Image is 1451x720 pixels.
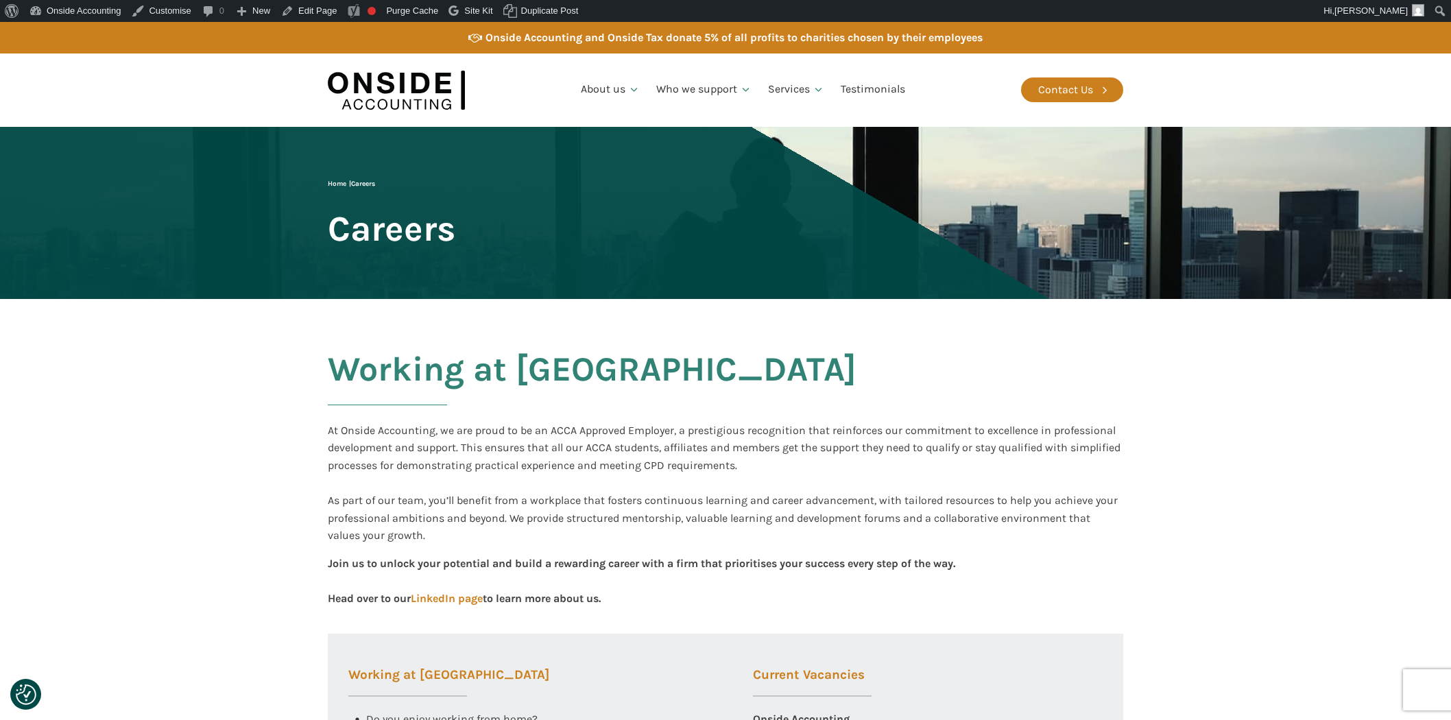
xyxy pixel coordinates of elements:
[328,180,346,188] a: Home
[328,555,955,606] div: Join us to unlock your potential and build a rewarding career with a firm that prioritises your s...
[411,592,483,605] a: LinkedIn page
[573,67,648,113] a: About us
[328,180,375,188] span: |
[832,67,913,113] a: Testimonials
[16,684,36,705] img: Revisit consent button
[760,67,832,113] a: Services
[464,5,492,16] span: Site Kit
[328,350,856,422] h2: Working at [GEOGRAPHIC_DATA]
[753,669,872,697] h3: Current Vacancies
[485,29,983,47] div: Onside Accounting and Onside Tax donate 5% of all profits to charities chosen by their employees
[368,7,376,15] div: Focus keyphrase not set
[351,180,375,188] span: Careers
[348,669,549,697] h3: Working at [GEOGRAPHIC_DATA]
[1334,5,1408,16] span: [PERSON_NAME]
[16,684,36,705] button: Consent Preferences
[1021,77,1123,102] a: Contact Us
[328,422,1123,544] div: At Onside Accounting, we are proud to be an ACCA Approved Employer, a prestigious recognition tha...
[1038,81,1093,99] div: Contact Us
[328,210,455,248] span: Careers
[648,67,760,113] a: Who we support
[328,64,465,117] img: Onside Accounting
